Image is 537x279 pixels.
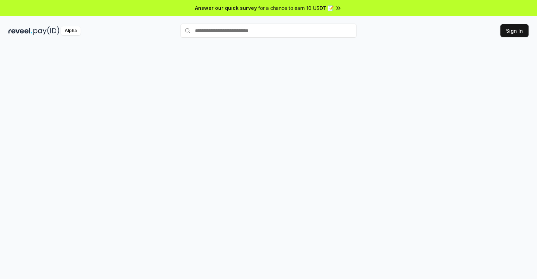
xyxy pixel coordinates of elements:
[33,26,59,35] img: pay_id
[258,4,334,12] span: for a chance to earn 10 USDT 📝
[8,26,32,35] img: reveel_dark
[61,26,81,35] div: Alpha
[195,4,257,12] span: Answer our quick survey
[500,24,529,37] button: Sign In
